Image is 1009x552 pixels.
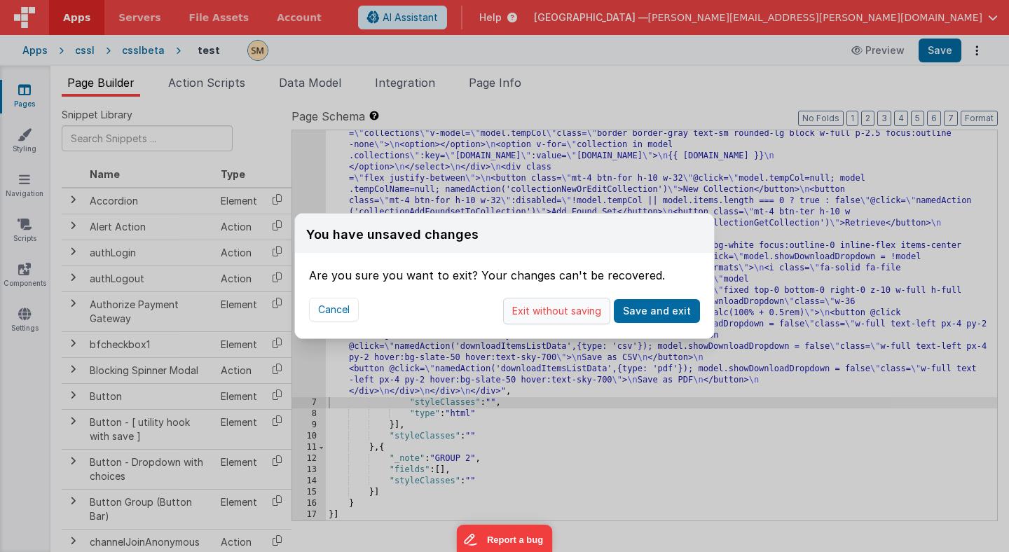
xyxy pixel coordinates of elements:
[306,225,479,244] div: You have unsaved changes
[309,298,359,322] button: Cancel
[503,298,610,324] button: Exit without saving
[614,299,700,323] button: Save and exit
[309,253,700,284] div: Are you sure you want to exit? Your changes can't be recovered.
